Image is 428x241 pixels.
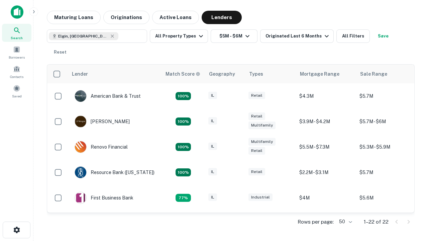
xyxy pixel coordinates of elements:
div: Retail [248,92,265,99]
span: Saved [12,93,22,99]
button: Originated Last 6 Months [260,29,334,43]
div: IL [208,92,217,99]
div: Capitalize uses an advanced AI algorithm to match your search with the best lender. The match sco... [166,70,200,78]
td: $5.7M - $6M [356,109,416,134]
span: Contacts [10,74,23,79]
div: 50 [336,217,353,227]
button: Maturing Loans [47,11,101,24]
td: $3.1M [296,211,356,236]
div: Renovo Financial [75,141,128,153]
th: Geography [205,65,245,83]
span: Elgin, [GEOGRAPHIC_DATA], [GEOGRAPHIC_DATA] [58,33,108,39]
th: Sale Range [356,65,416,83]
button: Save your search to get updates of matches that match your search criteria. [372,29,394,43]
th: Types [245,65,296,83]
div: [PERSON_NAME] [75,115,130,128]
td: $5.5M - $7.3M [296,134,356,160]
td: $5.6M [356,185,416,211]
div: Multifamily [248,138,276,146]
a: Contacts [2,63,31,81]
div: IL [208,117,217,125]
td: $5.7M [356,83,416,109]
div: Matching Properties: 4, hasApolloMatch: undefined [176,143,191,151]
td: $5.1M [356,211,416,236]
td: $4.3M [296,83,356,109]
td: $3.9M - $4.2M [296,109,356,134]
th: Mortgage Range [296,65,356,83]
th: Capitalize uses an advanced AI algorithm to match your search with the best lender. The match sco... [162,65,205,83]
img: picture [75,167,86,178]
div: American Bank & Trust [75,90,141,102]
button: $5M - $6M [211,29,257,43]
span: Search [11,35,23,41]
button: Active Loans [152,11,199,24]
img: capitalize-icon.png [11,5,23,19]
div: First Business Bank [75,192,133,204]
div: Matching Properties: 4, hasApolloMatch: undefined [176,168,191,176]
div: Types [249,70,263,78]
td: $4M [296,185,356,211]
iframe: Chat Widget [395,166,428,198]
div: Multifamily [248,122,276,129]
button: Lenders [202,11,242,24]
div: IL [208,193,217,201]
h6: Match Score [166,70,199,78]
button: All Filters [336,29,370,43]
div: Matching Properties: 7, hasApolloMatch: undefined [176,92,191,100]
div: Retail [248,112,265,120]
a: Saved [2,82,31,100]
img: picture [75,116,86,127]
div: Lender [72,70,88,78]
div: IL [208,143,217,150]
button: Originations [103,11,149,24]
td: $2.2M - $3.1M [296,160,356,185]
div: Industrial [248,193,273,201]
div: Mortgage Range [300,70,339,78]
div: Retail [248,168,265,176]
div: Retail [248,147,265,155]
div: Resource Bank ([US_STATE]) [75,166,154,178]
p: 1–22 of 22 [364,218,389,226]
img: picture [75,141,86,153]
div: Matching Properties: 3, hasApolloMatch: undefined [176,194,191,202]
div: Sale Range [360,70,387,78]
a: Borrowers [2,43,31,61]
img: picture [75,192,86,204]
img: picture [75,90,86,102]
div: Geography [209,70,235,78]
p: Rows per page: [298,218,334,226]
th: Lender [68,65,162,83]
button: All Property Types [150,29,208,43]
a: Search [2,24,31,42]
div: Originated Last 6 Months [265,32,331,40]
div: Matching Properties: 4, hasApolloMatch: undefined [176,117,191,126]
span: Borrowers [9,55,25,60]
td: $5.3M - $5.9M [356,134,416,160]
button: Reset [49,46,71,59]
td: $5.7M [356,160,416,185]
div: IL [208,168,217,176]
